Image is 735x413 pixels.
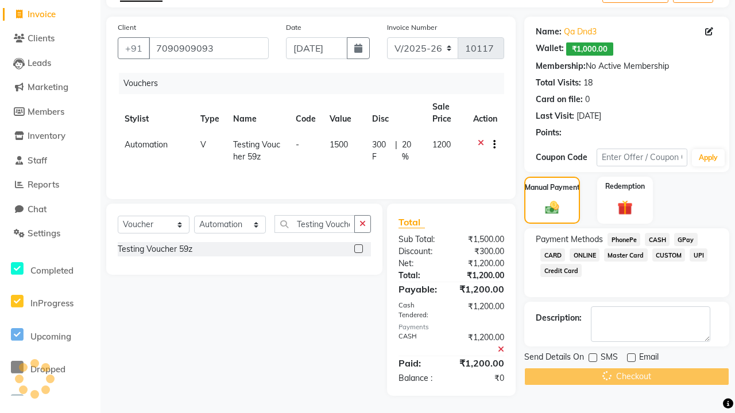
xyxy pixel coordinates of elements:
span: Completed [30,265,73,276]
div: Payable: [390,282,451,296]
th: Disc [365,94,425,132]
div: Paid: [390,356,451,370]
div: ₹1,200.00 [451,258,513,270]
span: - [296,139,299,150]
span: Inventory [28,130,65,141]
a: Leads [3,57,98,70]
div: Total: [390,270,451,282]
label: Client [118,22,136,33]
div: Membership: [536,60,586,72]
div: Balance : [390,372,451,384]
span: ONLINE [570,248,599,262]
a: Members [3,106,98,119]
span: | [395,139,397,163]
div: Discount: [390,246,451,258]
div: ₹0 [451,372,513,384]
span: Master Card [604,248,648,262]
span: Email [639,351,659,365]
img: _cash.svg [541,200,563,216]
div: No Active Membership [536,60,718,72]
div: Coupon Code [536,151,597,163]
a: Invoice [3,8,98,21]
a: Chat [3,203,98,216]
th: Sale Price [425,94,466,132]
div: ₹1,200.00 [451,332,513,356]
button: +91 [118,37,150,59]
label: Manual Payment [525,182,580,193]
span: Members [28,106,64,117]
span: Clients [28,33,55,44]
div: ₹1,200.00 [451,356,513,370]
span: CARD [540,248,565,262]
span: Settings [28,228,60,239]
a: Reports [3,178,98,192]
div: Payments [399,322,505,332]
span: ₹1,000.00 [566,42,613,56]
div: ₹300.00 [451,246,513,258]
span: Invoice [28,9,56,20]
input: Search [274,215,355,233]
a: Clients [3,32,98,45]
th: Action [466,94,504,132]
div: Description: [536,312,582,324]
span: 20 % [402,139,419,163]
span: PhonePe [608,233,640,246]
div: 0 [585,93,590,106]
span: Send Details On [524,351,584,365]
label: Date [286,22,301,33]
th: Code [289,94,323,132]
div: CASH [390,332,451,356]
span: Leads [28,57,51,68]
span: SMS [601,351,618,365]
label: Redemption [605,181,645,192]
a: Inventory [3,130,98,143]
input: Enter Offer / Coupon Code [597,149,687,166]
span: 1200 [432,139,451,150]
div: Total Visits: [536,77,581,89]
div: ₹1,200.00 [451,301,513,320]
span: Payment Methods [536,233,603,246]
td: V [194,132,226,170]
div: Last Visit: [536,110,574,122]
button: Apply [692,149,725,166]
div: ₹1,200.00 [451,270,513,282]
span: UPI [690,248,707,262]
span: Reports [28,179,59,190]
span: Staff [28,155,47,166]
th: Type [194,94,226,132]
div: Card on file: [536,93,583,106]
div: ₹1,500.00 [451,233,513,246]
div: ₹1,200.00 [451,282,513,296]
div: Cash Tendered: [390,301,451,320]
div: Wallet: [536,42,564,56]
span: 1500 [330,139,348,150]
span: Automation [125,139,168,150]
label: Invoice Number [387,22,437,33]
div: Name: [536,26,562,38]
span: GPay [674,233,698,246]
span: Marketing [28,81,68,92]
span: Total [399,216,425,228]
th: Name [226,94,289,132]
th: Value [323,94,365,132]
div: Testing Voucher 59z [118,243,192,255]
div: Net: [390,258,451,270]
span: 300 F [372,139,391,163]
a: Qa Dnd3 [564,26,597,38]
span: Testing Voucher 59z [233,139,280,162]
span: Chat [28,204,47,215]
span: Credit Card [540,264,582,277]
div: Sub Total: [390,233,451,246]
span: Upcoming [30,331,71,342]
div: 18 [583,77,593,89]
span: InProgress [30,298,73,309]
input: Search by Name/Mobile/Email/Code [149,37,269,59]
img: _gift.svg [613,198,637,217]
div: [DATE] [577,110,601,122]
a: Settings [3,227,98,240]
span: CUSTOM [652,248,686,262]
div: Points: [536,127,562,139]
span: CASH [645,233,670,246]
th: Stylist [118,94,194,132]
div: Vouchers [119,73,513,94]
